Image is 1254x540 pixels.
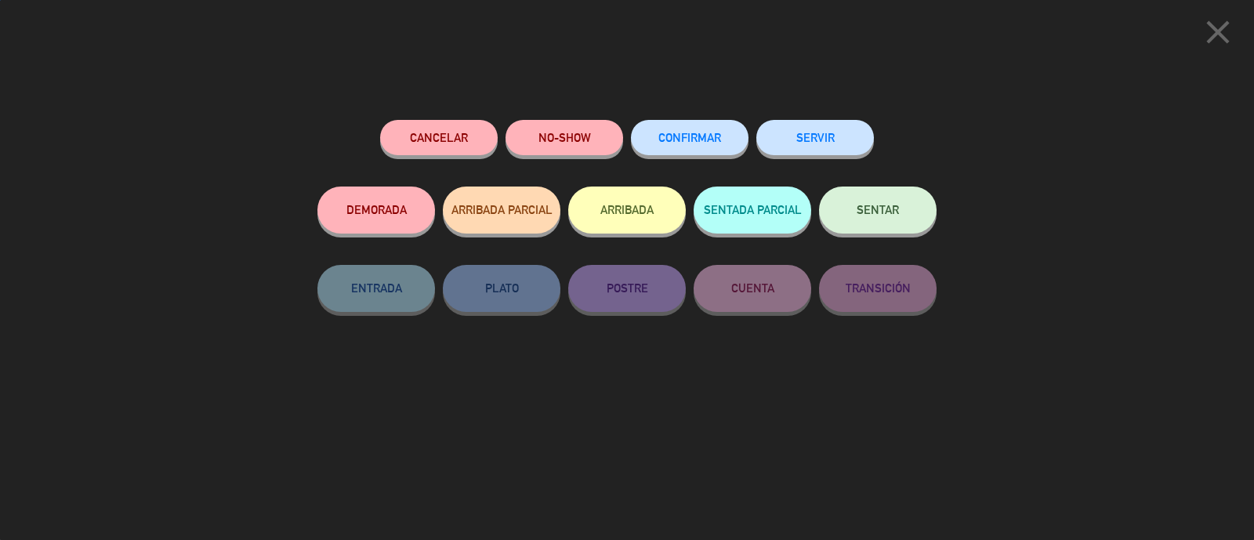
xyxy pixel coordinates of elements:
button: DEMORADA [317,187,435,234]
button: Cancelar [380,120,498,155]
button: ARRIBADA [568,187,686,234]
i: close [1198,13,1238,52]
button: ENTRADA [317,265,435,312]
button: SERVIR [756,120,874,155]
button: NO-SHOW [506,120,623,155]
span: SENTAR [857,203,899,216]
button: SENTADA PARCIAL [694,187,811,234]
button: ARRIBADA PARCIAL [443,187,560,234]
button: PLATO [443,265,560,312]
span: CONFIRMAR [658,131,721,144]
button: CONFIRMAR [631,120,748,155]
button: POSTRE [568,265,686,312]
button: CUENTA [694,265,811,312]
button: SENTAR [819,187,937,234]
button: TRANSICIÓN [819,265,937,312]
span: ARRIBADA PARCIAL [451,203,553,216]
button: close [1194,12,1242,58]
